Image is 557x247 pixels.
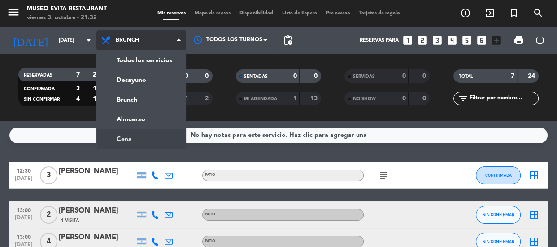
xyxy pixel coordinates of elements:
[235,11,278,16] span: Disponibilidad
[59,205,135,217] div: [PERSON_NAME]
[97,129,186,149] a: Cena
[244,97,277,101] span: RE AGENDADA
[314,73,319,79] strong: 0
[352,74,374,79] span: SERVIDAS
[483,239,514,244] span: SIN CONFIRMAR
[205,213,215,216] span: PATIO
[76,96,79,102] strong: 4
[459,74,473,79] span: TOTAL
[191,130,367,141] div: No hay notas para este servicio. Haz clic para agregar una
[185,73,188,79] strong: 0
[205,173,215,177] span: PATIO
[529,170,540,181] i: border_all
[460,8,471,18] i: add_circle_outline
[509,8,519,18] i: turned_in_not
[293,95,297,102] strong: 1
[310,95,319,102] strong: 13
[476,166,521,184] button: CONFIRMADA
[360,38,399,43] span: Reservas para
[97,90,186,110] a: Brunch
[402,73,406,79] strong: 0
[83,35,94,46] i: arrow_drop_down
[529,209,540,220] i: border_all
[431,34,443,46] i: looks_3
[322,11,355,16] span: Pre-acceso
[379,170,389,181] i: subject
[402,95,406,102] strong: 0
[446,34,458,46] i: looks_4
[417,34,428,46] i: looks_two
[283,35,293,46] span: pending_actions
[76,72,79,78] strong: 7
[93,72,102,78] strong: 24
[97,51,186,70] a: Todos los servicios
[476,34,487,46] i: looks_6
[533,8,544,18] i: search
[185,95,188,102] strong: 1
[40,206,57,224] span: 2
[469,94,538,103] input: Filtrar por nombre...
[93,96,102,102] strong: 10
[27,4,107,13] div: Museo Evita Restaurant
[352,97,375,101] span: NO SHOW
[24,73,52,77] span: RESERVADAS
[13,165,35,175] span: 12:30
[461,34,473,46] i: looks_5
[7,5,20,19] i: menu
[293,73,297,79] strong: 0
[483,212,514,217] span: SIN CONFIRMAR
[476,206,521,224] button: SIN CONFIRMAR
[7,5,20,22] button: menu
[40,166,57,184] span: 3
[153,11,190,16] span: Mis reservas
[205,239,215,243] span: PATIO
[205,95,210,102] strong: 2
[530,27,551,54] div: LOG OUT
[484,8,495,18] i: exit_to_app
[7,30,54,50] i: [DATE]
[27,13,107,22] div: viernes 3. octubre - 21:32
[535,35,545,46] i: power_settings_new
[244,74,268,79] span: SENTADAS
[458,93,469,104] i: filter_list
[511,73,514,79] strong: 7
[93,85,102,92] strong: 14
[13,231,35,242] span: 13:00
[527,73,536,79] strong: 24
[278,11,322,16] span: Lista de Espera
[24,97,60,102] span: SIN CONFIRMAR
[402,34,413,46] i: looks_one
[13,215,35,225] span: [DATE]
[13,204,35,215] span: 13:00
[76,85,79,92] strong: 3
[485,173,512,178] span: CONFIRMADA
[422,95,428,102] strong: 0
[97,110,186,129] a: Almuerzo
[59,232,135,243] div: [PERSON_NAME]
[513,35,524,46] span: print
[491,34,502,46] i: add_box
[529,236,540,247] i: border_all
[61,217,79,224] span: 1 Visita
[355,11,405,16] span: Tarjetas de regalo
[13,175,35,186] span: [DATE]
[97,70,186,90] a: Desayuno
[422,73,428,79] strong: 0
[190,11,235,16] span: Mapa de mesas
[59,166,135,177] div: [PERSON_NAME]
[116,37,139,43] span: Brunch
[24,87,55,91] span: CONFIRMADA
[205,73,210,79] strong: 0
